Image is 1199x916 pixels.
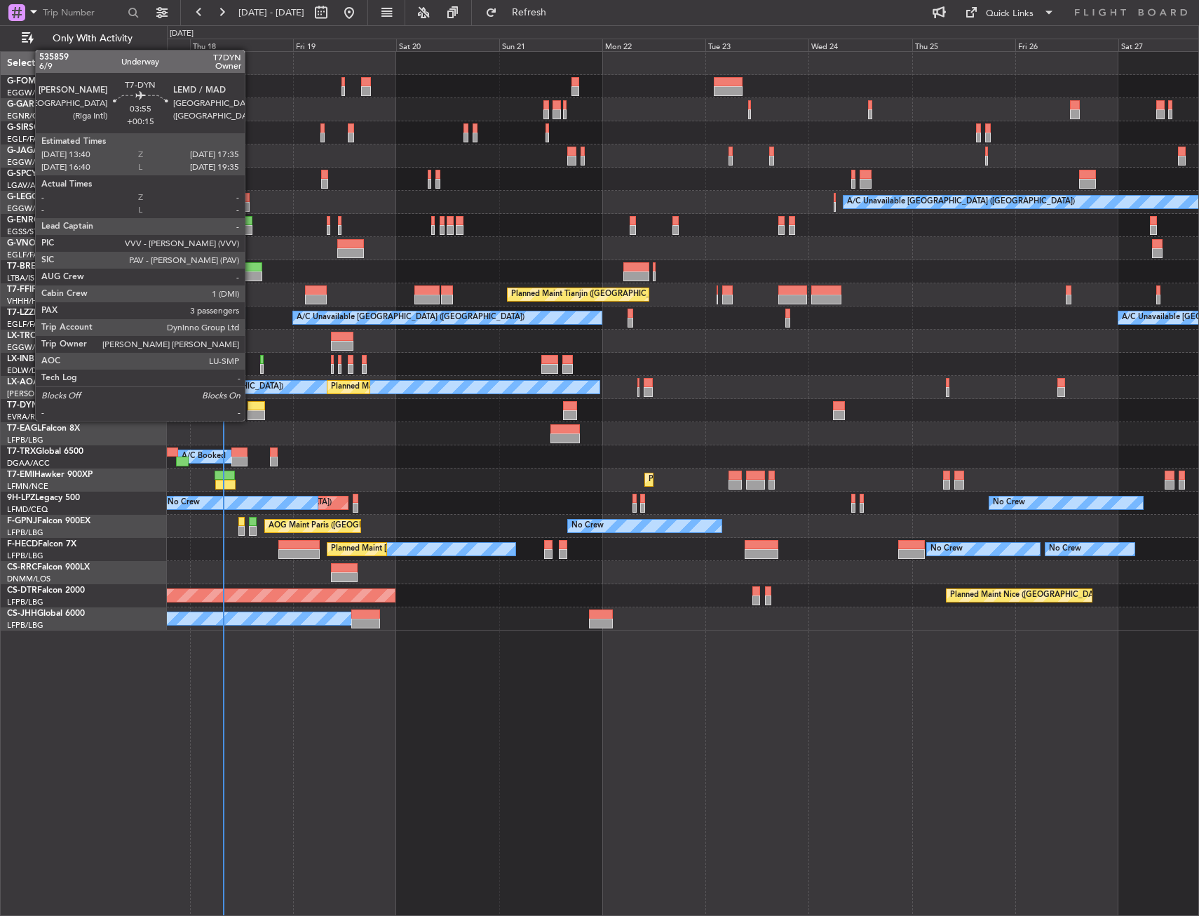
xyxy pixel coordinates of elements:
[479,1,563,24] button: Refresh
[7,389,90,399] a: [PERSON_NAME]/QSA
[238,6,304,19] span: [DATE] - [DATE]
[7,527,43,538] a: LFPB/LBG
[7,447,36,456] span: T7-TRX
[1015,39,1118,51] div: Fri 26
[7,170,82,178] a: G-SPCYLegacy 650
[293,39,396,51] div: Fri 19
[571,516,604,537] div: No Crew
[7,586,85,595] a: CS-DTRFalcon 2000
[182,446,226,467] div: A/C Booked
[7,296,48,307] a: VHHH/HKG
[499,39,602,51] div: Sun 21
[331,539,552,560] div: Planned Maint [GEOGRAPHIC_DATA] ([GEOGRAPHIC_DATA])
[986,7,1034,21] div: Quick Links
[168,492,200,513] div: No Crew
[7,262,96,271] a: T7-BREChallenger 604
[7,239,102,248] a: G-VNORChallenger 650
[958,1,1062,24] button: Quick Links
[7,401,39,410] span: T7-DYN
[7,517,37,525] span: F-GPNJ
[7,170,37,178] span: G-SPCY
[7,378,107,386] a: LX-AOACitation Mustang
[297,307,524,328] div: A/C Unavailable [GEOGRAPHIC_DATA] ([GEOGRAPHIC_DATA])
[7,609,85,618] a: CS-JHHGlobal 6000
[7,458,50,469] a: DGAA/ACC
[7,123,88,132] a: G-SIRSCitation Excel
[7,180,45,191] a: LGAV/ATH
[7,216,87,224] a: G-ENRGPraetor 600
[7,494,35,502] span: 9H-LPZ
[7,471,93,479] a: T7-EMIHawker 900XP
[7,540,76,548] a: F-HECDFalcon 7X
[7,401,99,410] a: T7-DYNChallenger 604
[7,435,43,445] a: LFPB/LBG
[7,309,83,317] a: T7-LZZIPraetor 600
[7,193,37,201] span: G-LEGC
[930,539,963,560] div: No Crew
[7,88,49,98] a: EGGW/LTN
[7,481,48,492] a: LFMN/NCE
[146,377,283,398] div: No Crew Nice ([GEOGRAPHIC_DATA])
[190,39,293,51] div: Thu 18
[7,551,43,561] a: LFPB/LBG
[7,504,48,515] a: LFMD/CEQ
[7,285,70,294] a: T7-FFIFalcon 7X
[7,517,90,525] a: F-GPNJFalcon 900EX
[7,332,82,340] a: LX-TROLegacy 650
[36,34,148,43] span: Only With Activity
[7,424,41,433] span: T7-EAGL
[7,100,123,109] a: G-GARECessna Citation XLS+
[269,516,416,537] div: AOG Maint Paris ([GEOGRAPHIC_DATA])
[7,273,39,283] a: LTBA/ISL
[7,424,80,433] a: T7-EAGLFalcon 8X
[511,284,675,305] div: Planned Maint Tianjin ([GEOGRAPHIC_DATA])
[7,147,88,155] a: G-JAGAPhenom 300
[847,191,1075,213] div: A/C Unavailable [GEOGRAPHIC_DATA] ([GEOGRAPHIC_DATA])
[7,285,32,294] span: T7-FFI
[7,447,83,456] a: T7-TRXGlobal 6500
[7,412,42,422] a: EVRA/RIX
[7,586,37,595] span: CS-DTR
[7,227,44,237] a: EGSS/STN
[7,471,34,479] span: T7-EMI
[7,239,41,248] span: G-VNOR
[15,27,152,50] button: Only With Activity
[7,494,80,502] a: 9H-LPZLegacy 500
[396,39,499,51] div: Sat 20
[7,563,90,572] a: CS-RRCFalcon 900LX
[7,620,43,631] a: LFPB/LBG
[170,28,194,40] div: [DATE]
[7,77,43,86] span: G-FOMO
[7,216,40,224] span: G-ENRG
[7,563,37,572] span: CS-RRC
[7,262,36,271] span: T7-BRE
[7,355,34,363] span: LX-INB
[500,8,559,18] span: Refresh
[7,342,49,353] a: EGGW/LTN
[649,469,783,490] div: Planned Maint [GEOGRAPHIC_DATA]
[7,355,118,363] a: LX-INBFalcon 900EX EASy II
[7,111,49,121] a: EGNR/CEG
[950,585,1106,606] div: Planned Maint Nice ([GEOGRAPHIC_DATA])
[331,377,487,398] div: Planned Maint Nice ([GEOGRAPHIC_DATA])
[7,309,36,317] span: T7-LZZI
[7,597,43,607] a: LFPB/LBG
[7,609,37,618] span: CS-JHH
[705,39,808,51] div: Tue 23
[7,540,38,548] span: F-HECD
[43,2,123,23] input: Trip Number
[7,157,49,168] a: EGGW/LTN
[7,574,50,584] a: DNMM/LOS
[7,250,43,260] a: EGLF/FAB
[7,365,48,376] a: EDLW/DTM
[7,134,43,144] a: EGLF/FAB
[7,203,49,214] a: EGGW/LTN
[7,123,34,132] span: G-SIRS
[7,332,37,340] span: LX-TRO
[602,39,705,51] div: Mon 22
[7,100,39,109] span: G-GARE
[7,378,39,386] span: LX-AOA
[912,39,1015,51] div: Thu 25
[993,492,1025,513] div: No Crew
[7,77,90,86] a: G-FOMOGlobal 6000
